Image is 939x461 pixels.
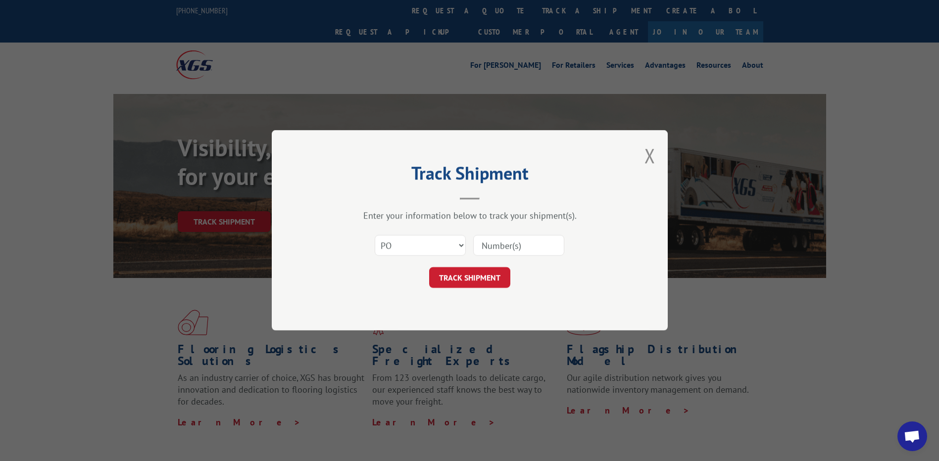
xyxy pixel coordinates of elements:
input: Number(s) [473,235,564,256]
div: Open chat [897,421,927,451]
h2: Track Shipment [321,166,618,185]
div: Enter your information below to track your shipment(s). [321,210,618,222]
button: Close modal [644,142,655,169]
button: TRACK SHIPMENT [429,268,510,288]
